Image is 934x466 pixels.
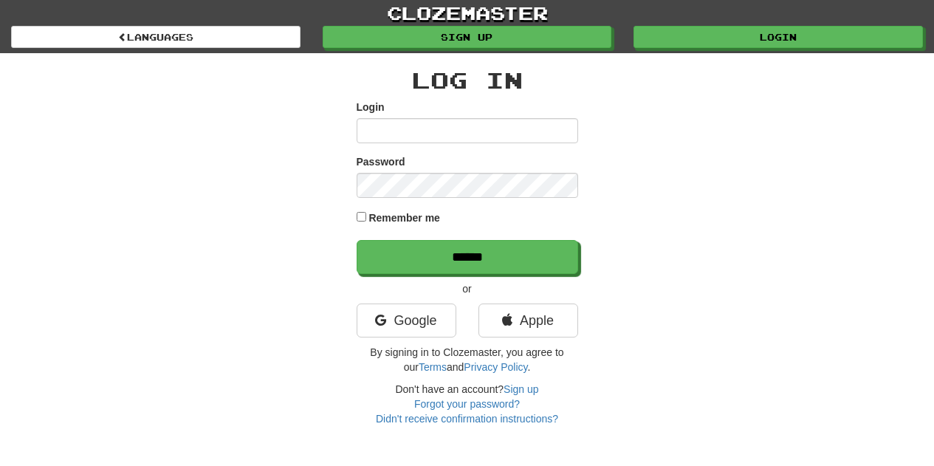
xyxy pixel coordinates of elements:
[504,383,538,395] a: Sign up
[376,413,558,425] a: Didn't receive confirmation instructions?
[368,210,440,225] label: Remember me
[357,382,578,426] div: Don't have an account?
[414,398,520,410] a: Forgot your password?
[357,281,578,296] p: or
[11,26,301,48] a: Languages
[357,154,405,169] label: Password
[357,68,578,92] h2: Log In
[419,361,447,373] a: Terms
[633,26,923,48] a: Login
[478,304,578,337] a: Apple
[357,100,385,114] label: Login
[357,304,456,337] a: Google
[357,345,578,374] p: By signing in to Clozemaster, you agree to our and .
[323,26,612,48] a: Sign up
[464,361,527,373] a: Privacy Policy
